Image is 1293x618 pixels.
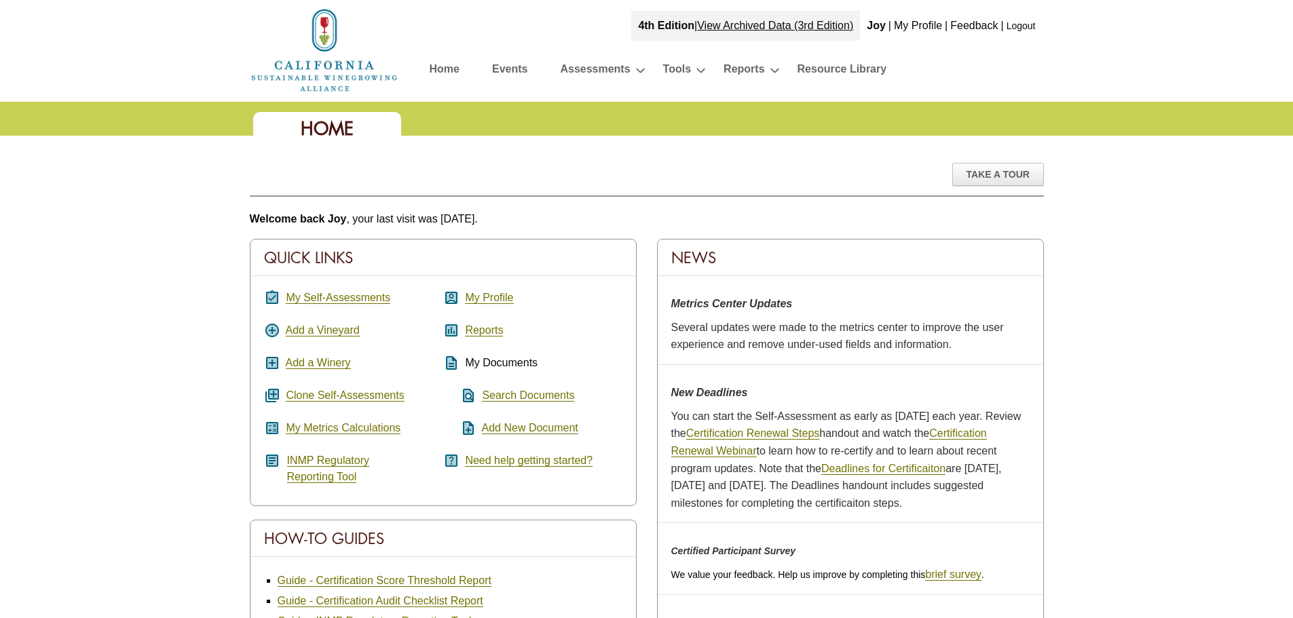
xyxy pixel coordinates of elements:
a: Tools [663,60,691,83]
a: Reports [465,324,503,336]
i: find_in_page [443,387,476,404]
span: My Documents [465,357,538,368]
a: Search Documents [482,389,574,402]
a: Assessments [560,60,630,83]
i: queue [264,387,280,404]
strong: 4th Edition [638,20,694,31]
a: My Metrics Calculations [286,422,400,434]
i: help_center [443,452,460,469]
span: Home [301,117,354,140]
div: | [943,11,949,41]
a: Reports [724,60,764,83]
a: Deadlines for Certificaiton [821,463,945,475]
a: Guide - Certification Audit Checklist Report [278,595,483,607]
img: logo_cswa2x.png [250,7,399,94]
div: | [1000,11,1005,41]
b: Welcome back Joy [250,213,347,225]
p: You can start the Self-Assessment as early as [DATE] each year. Review the handout and watch the ... [671,408,1030,512]
p: , your last visit was [DATE]. [250,210,1044,228]
a: Logout [1007,20,1036,31]
a: Add a Winery [286,357,351,369]
a: My Profile [465,292,513,304]
i: article [264,452,280,469]
div: Quick Links [250,239,636,276]
i: note_add [443,420,476,436]
a: My Self-Assessments [286,292,390,304]
em: Certified Participant Survey [671,545,796,556]
div: Take A Tour [952,163,1044,186]
a: Certification Renewal Steps [686,427,820,440]
a: Certification Renewal Webinar [671,427,987,457]
div: How-To Guides [250,520,636,557]
a: Add a Vineyard [286,324,360,336]
i: calculate [264,420,280,436]
a: Need help getting started? [465,455,593,467]
a: INMP RegulatoryReporting Tool [287,455,370,483]
div: | [631,11,860,41]
a: Feedback [950,20,998,31]
b: Joy [867,20,886,31]
a: View Archived Data (3rd Edition) [697,20,853,31]
span: We value your feedback. Help us improve by completing this . [671,569,984,580]
a: Resource Library [798,60,887,83]
div: | [887,11,893,41]
i: add_box [264,355,280,371]
i: account_box [443,290,460,306]
i: description [443,355,460,371]
a: Events [492,60,527,83]
i: assessment [443,322,460,339]
i: add_circle [264,322,280,339]
a: My Profile [894,20,942,31]
a: Guide - Certification Score Threshold Report [278,575,491,587]
a: brief survey [925,568,981,581]
strong: Metrics Center Updates [671,298,793,309]
a: Home [430,60,460,83]
a: Clone Self-Assessments [286,389,404,402]
a: Home [250,43,399,55]
span: Several updates were made to the metrics center to improve the user experience and remove under-u... [671,322,1004,351]
a: Add New Document [482,422,578,434]
strong: New Deadlines [671,387,748,398]
i: assignment_turned_in [264,290,280,306]
div: News [658,239,1043,276]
